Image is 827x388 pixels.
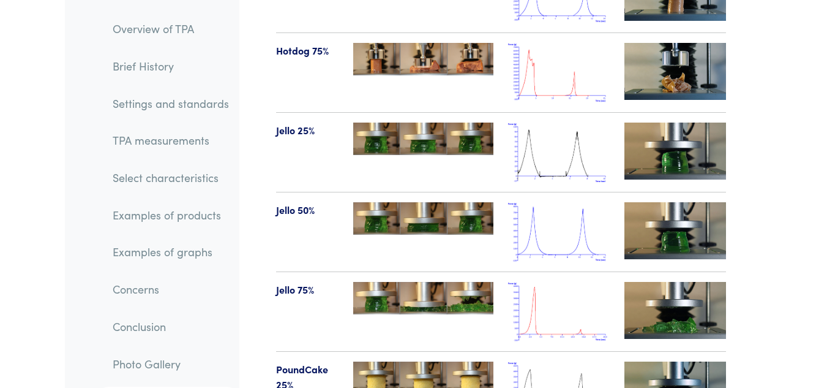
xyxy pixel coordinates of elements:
[353,43,493,75] img: hotdog-75-123-tpa.jpg
[103,275,239,303] a: Concerns
[276,202,339,218] p: Jello 50%
[624,123,726,180] img: jello-videotn-25.jpg
[276,123,339,139] p: Jello 25%
[624,282,726,339] img: jello-videotn-75.jpg
[353,123,493,155] img: jello-25-123-tpa.jpg
[103,349,239,378] a: Photo Gallery
[103,15,239,43] a: Overview of TPA
[103,89,239,117] a: Settings and standards
[103,126,239,154] a: TPA measurements
[276,43,339,59] p: Hotdog 75%
[103,238,239,266] a: Examples of graphs
[103,164,239,192] a: Select characteristics
[103,313,239,341] a: Conclusion
[508,202,610,262] img: jello_tpa_50.png
[103,52,239,80] a: Brief History
[508,282,610,341] img: jello_tpa_75.png
[276,282,339,298] p: Jello 75%
[353,282,493,314] img: jello-75-123-tpa.jpg
[508,43,610,102] img: hotdog_tpa_75.png
[624,202,726,259] img: jello-videotn-50.jpg
[508,123,610,182] img: jello_tpa_25.png
[353,202,493,235] img: jello-50-123-tpa.jpg
[103,201,239,229] a: Examples of products
[624,43,726,100] img: hotdog-videotn-75.jpg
